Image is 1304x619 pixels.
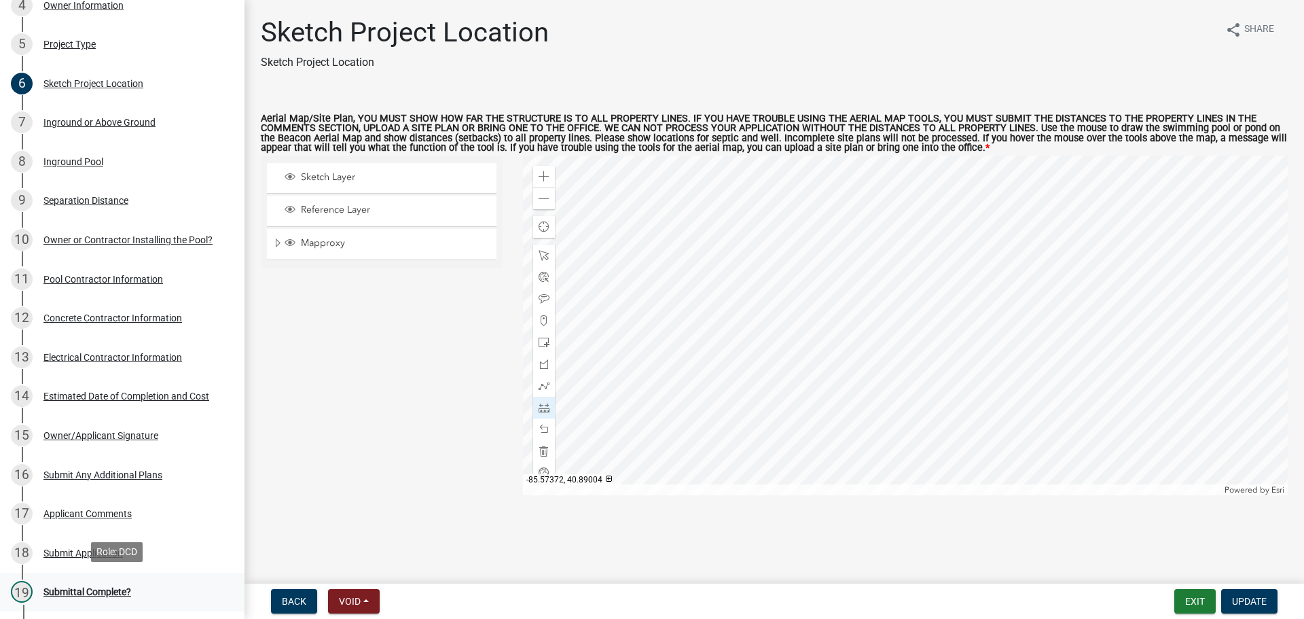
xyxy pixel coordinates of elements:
span: Expand [272,237,283,251]
div: 16 [11,464,33,486]
div: 6 [11,73,33,94]
div: 8 [11,151,33,173]
div: 15 [11,425,33,446]
div: Submittal Complete? [43,587,131,597]
div: Role: DCD [91,542,143,562]
li: Mapproxy [267,229,496,260]
label: Aerial Map/Site Plan, YOU MUST SHOW HOW FAR THE STRUCTURE IS TO ALL PROPERTY LINES. IF YOU HAVE T... [261,114,1288,154]
a: Esri [1271,485,1284,495]
h1: Sketch Project Location [261,16,549,49]
button: shareShare [1214,16,1285,43]
div: Estimated Date of Completion and Cost [43,391,209,401]
div: 10 [11,229,33,251]
button: Exit [1174,589,1216,614]
span: Void [339,596,361,607]
div: Electrical Contractor Information [43,353,182,362]
div: Pool Contractor Information [43,275,163,284]
span: Back [282,596,306,607]
div: 12 [11,307,33,329]
div: Submit Application [43,548,123,558]
div: 11 [11,268,33,290]
div: Find my location [533,216,555,238]
div: 14 [11,385,33,407]
div: 9 [11,190,33,211]
div: Owner or Contractor Installing the Pool? [43,235,213,245]
div: Inground Pool [43,157,103,166]
li: Sketch Layer [267,163,496,194]
button: Void [328,589,380,614]
div: Separation Distance [43,196,128,205]
span: Sketch Layer [297,171,492,183]
li: Reference Layer [267,196,496,226]
div: Owner/Applicant Signature [43,431,158,440]
div: 7 [11,111,33,133]
div: Zoom in [533,166,555,188]
span: Update [1232,596,1267,607]
div: Concrete Contractor Information [43,313,182,323]
div: Sketch Project Location [43,79,143,88]
div: Applicant Comments [43,509,132,518]
ul: Layer List [266,160,498,264]
div: 18 [11,542,33,564]
div: Zoom out [533,188,555,209]
div: Sketch Layer [283,171,492,185]
div: 13 [11,347,33,368]
button: Back [271,589,317,614]
div: Project Type [43,39,96,49]
i: share [1225,22,1242,38]
div: 5 [11,33,33,55]
div: 19 [11,581,33,603]
span: Mapproxy [297,237,492,249]
div: Mapproxy [283,237,492,251]
button: Update [1221,589,1278,614]
div: 17 [11,503,33,525]
span: Reference Layer [297,204,492,216]
div: Owner Information [43,1,124,10]
p: Sketch Project Location [261,54,549,71]
div: Reference Layer [283,204,492,217]
span: Share [1244,22,1274,38]
div: Powered by [1221,484,1288,495]
div: Submit Any Additional Plans [43,470,162,480]
div: Inground or Above Ground [43,118,156,127]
